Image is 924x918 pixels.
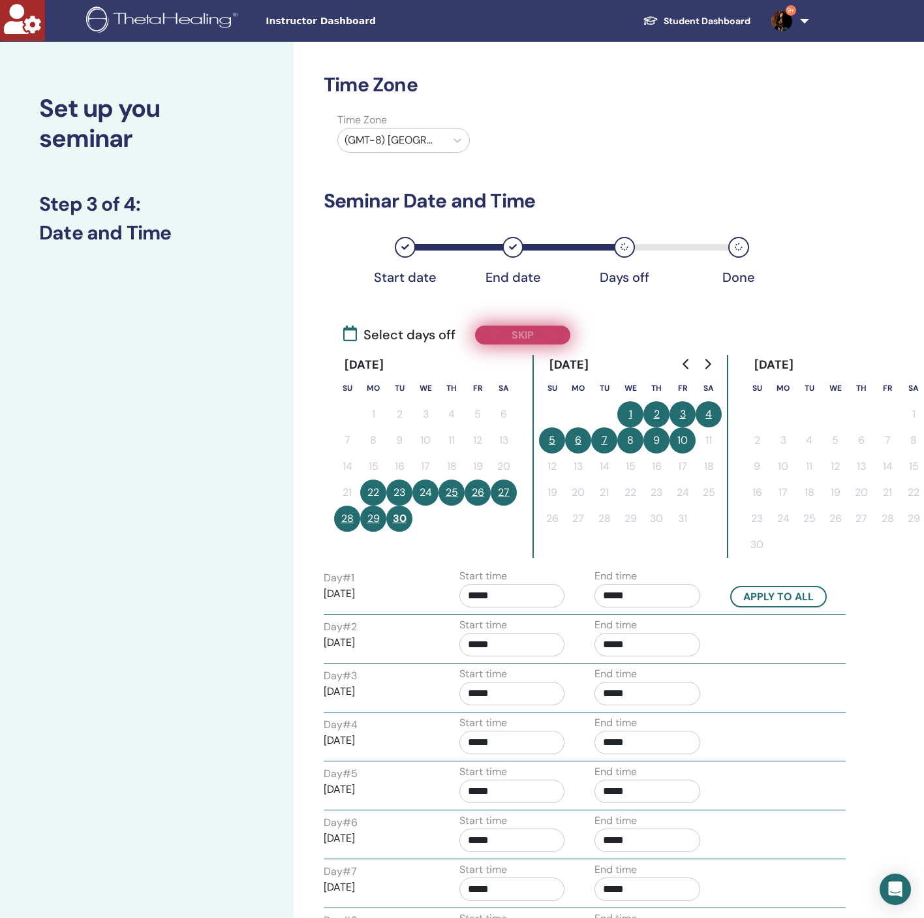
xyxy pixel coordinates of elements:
button: 25 [796,506,822,532]
label: Time Zone [330,112,478,128]
button: 28 [874,506,901,532]
button: Skip [475,326,570,344]
button: 20 [491,453,517,480]
button: 6 [848,427,874,453]
button: 7 [334,427,360,453]
div: Days off [592,269,657,285]
button: 31 [670,506,696,532]
h3: Step 3 of 4 : [39,192,254,216]
label: Start time [459,813,507,829]
button: 17 [412,453,439,480]
label: Start time [459,715,507,731]
button: 5 [539,427,565,453]
th: Wednesday [822,375,848,401]
th: Wednesday [412,375,439,401]
button: 3 [412,401,439,427]
button: 2 [386,401,412,427]
th: Friday [465,375,491,401]
button: 6 [491,401,517,427]
p: [DATE] [324,831,429,846]
div: Start date [373,269,438,285]
button: 30 [744,532,770,558]
button: 26 [822,506,848,532]
button: 8 [360,427,386,453]
th: Sunday [744,375,770,401]
button: 1 [617,401,643,427]
h3: Time Zone [324,73,795,97]
button: 5 [822,427,848,453]
button: 7 [874,427,901,453]
label: Start time [459,568,507,584]
button: 18 [796,480,822,506]
th: Tuesday [796,375,822,401]
label: End time [594,617,637,633]
label: Start time [459,764,507,780]
div: [DATE] [334,355,395,375]
span: Select days off [343,325,455,344]
button: 27 [848,506,874,532]
th: Monday [770,375,796,401]
label: Day # 7 [324,864,357,880]
div: [DATE] [744,355,805,375]
button: 22 [617,480,643,506]
label: Day # 5 [324,766,358,782]
button: 21 [591,480,617,506]
label: End time [594,764,637,780]
div: End date [480,269,546,285]
button: 7 [591,427,617,453]
th: Friday [670,375,696,401]
th: Thursday [848,375,874,401]
button: 10 [412,427,439,453]
label: End time [594,715,637,731]
button: 24 [670,480,696,506]
button: 2 [643,401,670,427]
span: 9+ [786,5,796,16]
button: 30 [643,506,670,532]
img: logo.png [86,7,242,36]
button: 21 [874,480,901,506]
button: 3 [670,401,696,427]
th: Monday [360,375,386,401]
h2: Set up you seminar [39,94,254,153]
th: Saturday [491,375,517,401]
label: Day # 6 [324,815,358,831]
button: 11 [796,453,822,480]
button: 29 [617,506,643,532]
button: 8 [617,427,643,453]
div: Done [706,269,771,285]
h3: Date and Time [39,221,254,245]
label: Day # 2 [324,619,357,635]
button: 9 [744,453,770,480]
button: 16 [744,480,770,506]
button: 30 [386,506,412,532]
a: Student Dashboard [632,9,761,33]
button: 9 [386,427,412,453]
button: 20 [848,480,874,506]
button: 23 [744,506,770,532]
button: 15 [360,453,386,480]
button: 19 [539,480,565,506]
button: 22 [360,480,386,506]
span: Instructor Dashboard [266,14,461,28]
button: 13 [491,427,517,453]
label: Start time [459,617,507,633]
button: 16 [386,453,412,480]
button: 26 [465,480,491,506]
label: End time [594,862,637,878]
th: Tuesday [591,375,617,401]
button: 13 [848,453,874,480]
button: 18 [439,453,465,480]
th: Tuesday [386,375,412,401]
button: 9 [643,427,670,453]
button: 26 [539,506,565,532]
button: 14 [874,453,901,480]
button: 5 [465,401,491,427]
label: End time [594,568,637,584]
button: 12 [822,453,848,480]
button: 12 [539,453,565,480]
div: Open Intercom Messenger [880,874,911,905]
button: 11 [439,427,465,453]
th: Thursday [439,375,465,401]
button: 21 [334,480,360,506]
button: 15 [617,453,643,480]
